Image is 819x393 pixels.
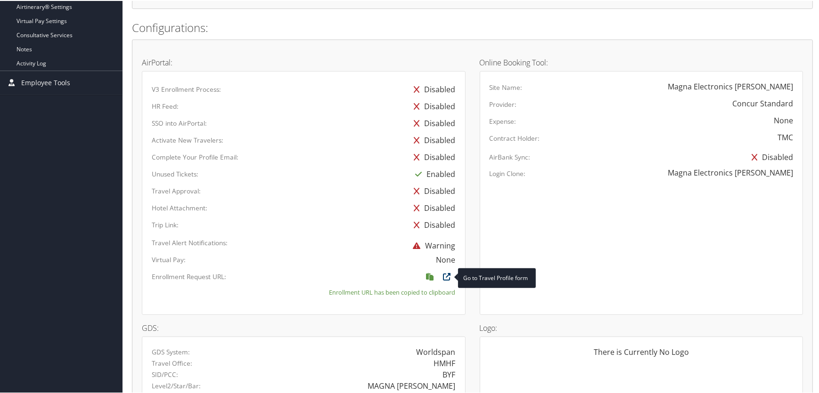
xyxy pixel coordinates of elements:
[152,254,186,264] label: Virtual Pay:
[409,240,456,250] span: Warning
[490,345,794,364] div: There is Currently No Logo
[329,287,456,296] small: Enrollment URL has been copied to clipboard
[434,357,456,368] div: HMHF
[443,368,456,379] div: BYF
[409,114,456,131] div: Disabled
[668,80,793,91] div: Magna Electronics [PERSON_NAME]
[490,116,516,125] label: Expense:
[747,148,793,165] div: Disabled
[152,358,192,367] label: Travel Office:
[409,148,456,165] div: Disabled
[152,168,198,178] label: Unused Tickets:
[152,185,201,195] label: Travel Approval:
[152,202,207,212] label: Hotel Attachment:
[142,58,466,65] h4: AirPortal:
[668,166,793,177] div: Magna Electronics [PERSON_NAME]
[21,70,70,94] span: Employee Tools
[436,253,456,265] div: None
[490,133,540,142] label: Contract Holder:
[409,216,456,233] div: Disabled
[409,199,456,216] div: Disabled
[778,131,793,142] div: TMC
[152,118,207,127] label: SSO into AirPortal:
[409,182,456,199] div: Disabled
[490,82,523,91] label: Site Name:
[142,323,466,331] h4: GDS:
[152,219,179,229] label: Trip Link:
[409,80,456,97] div: Disabled
[732,97,793,108] div: Concur Standard
[411,165,456,182] div: Enabled
[480,323,803,331] h4: Logo:
[152,369,178,378] label: SID/PCC:
[152,135,223,144] label: Activate New Travelers:
[417,345,456,357] div: Worldspan
[490,99,517,108] label: Provider:
[152,101,179,110] label: HR Feed:
[490,152,531,161] label: AirBank Sync:
[409,97,456,114] div: Disabled
[368,379,456,391] div: MAGNA [PERSON_NAME]
[152,271,226,281] label: Enrollment Request URL:
[152,84,221,93] label: V3 Enrollment Process:
[152,380,201,390] label: Level2/Star/Bar:
[152,237,228,247] label: Travel Alert Notifications:
[152,346,190,356] label: GDS System:
[480,58,803,65] h4: Online Booking Tool:
[132,19,813,35] h2: Configurations:
[490,168,526,177] label: Login Clone:
[409,131,456,148] div: Disabled
[152,152,238,161] label: Complete Your Profile Email:
[774,114,793,125] div: None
